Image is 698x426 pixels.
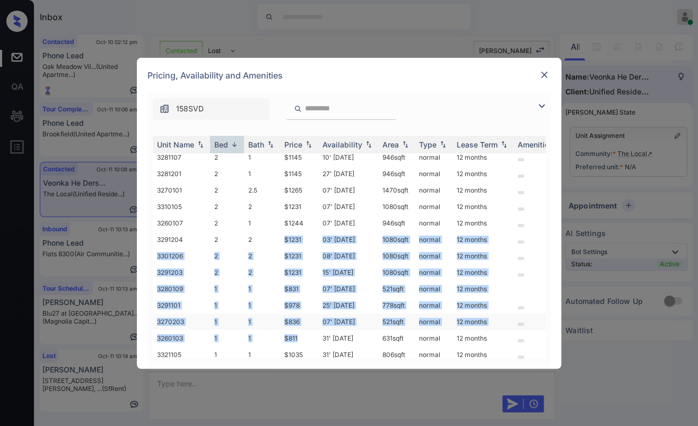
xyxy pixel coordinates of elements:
[229,141,240,149] img: sorting
[244,264,280,281] td: 2
[284,140,302,149] div: Price
[280,314,318,330] td: $836
[452,215,513,231] td: 12 months
[378,231,415,248] td: 1080 sqft
[318,346,378,363] td: 31' [DATE]
[280,198,318,215] td: $1231
[452,166,513,182] td: 12 months
[318,198,378,215] td: 07' [DATE]
[153,166,210,182] td: 3281201
[415,281,452,297] td: normal
[318,248,378,264] td: 08' [DATE]
[400,141,411,148] img: sorting
[210,330,244,346] td: 1
[159,103,170,114] img: icon-zuma
[244,231,280,248] td: 2
[318,297,378,314] td: 25' [DATE]
[280,264,318,281] td: $1231
[153,149,210,166] td: 3281107
[265,141,276,148] img: sorting
[378,297,415,314] td: 778 sqft
[378,215,415,231] td: 946 sqft
[244,297,280,314] td: 1
[499,141,509,148] img: sorting
[153,281,210,297] td: 3280109
[280,149,318,166] td: $1145
[452,330,513,346] td: 12 months
[280,231,318,248] td: $1231
[452,264,513,281] td: 12 months
[244,166,280,182] td: 1
[438,141,448,148] img: sorting
[210,215,244,231] td: 2
[280,166,318,182] td: $1145
[415,248,452,264] td: normal
[415,314,452,330] td: normal
[210,346,244,363] td: 1
[318,330,378,346] td: 31' [DATE]
[415,215,452,231] td: normal
[378,264,415,281] td: 1080 sqft
[248,140,264,149] div: Bath
[452,281,513,297] td: 12 months
[318,166,378,182] td: 27' [DATE]
[244,248,280,264] td: 2
[415,264,452,281] td: normal
[415,198,452,215] td: normal
[153,248,210,264] td: 3301206
[318,231,378,248] td: 03' [DATE]
[378,281,415,297] td: 521 sqft
[378,330,415,346] td: 631 sqft
[153,314,210,330] td: 3270203
[157,140,194,149] div: Unit Name
[452,149,513,166] td: 12 months
[378,248,415,264] td: 1080 sqft
[244,149,280,166] td: 1
[415,297,452,314] td: normal
[363,141,374,148] img: sorting
[318,281,378,297] td: 07' [DATE]
[452,346,513,363] td: 12 months
[244,198,280,215] td: 2
[318,182,378,198] td: 07' [DATE]
[378,182,415,198] td: 1470 sqft
[518,140,553,149] div: Amenities
[210,264,244,281] td: 2
[153,215,210,231] td: 3260107
[153,346,210,363] td: 3321105
[244,182,280,198] td: 2.5
[153,231,210,248] td: 3291204
[244,215,280,231] td: 1
[280,297,318,314] td: $978
[210,248,244,264] td: 2
[244,330,280,346] td: 1
[457,140,498,149] div: Lease Term
[210,231,244,248] td: 2
[153,264,210,281] td: 3291203
[419,140,437,149] div: Type
[382,140,399,149] div: Area
[415,149,452,166] td: normal
[318,215,378,231] td: 07' [DATE]
[214,140,228,149] div: Bed
[318,149,378,166] td: 10' [DATE]
[280,346,318,363] td: $1035
[280,182,318,198] td: $1265
[452,248,513,264] td: 12 months
[415,231,452,248] td: normal
[378,314,415,330] td: 521 sqft
[535,100,548,112] img: icon-zuma
[452,314,513,330] td: 12 months
[378,166,415,182] td: 946 sqft
[318,264,378,281] td: 15' [DATE]
[244,314,280,330] td: 1
[415,346,452,363] td: normal
[137,58,561,93] div: Pricing, Availability and Amenities
[280,215,318,231] td: $1244
[210,182,244,198] td: 2
[378,149,415,166] td: 946 sqft
[322,140,362,149] div: Availability
[452,182,513,198] td: 12 months
[244,281,280,297] td: 1
[452,198,513,215] td: 12 months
